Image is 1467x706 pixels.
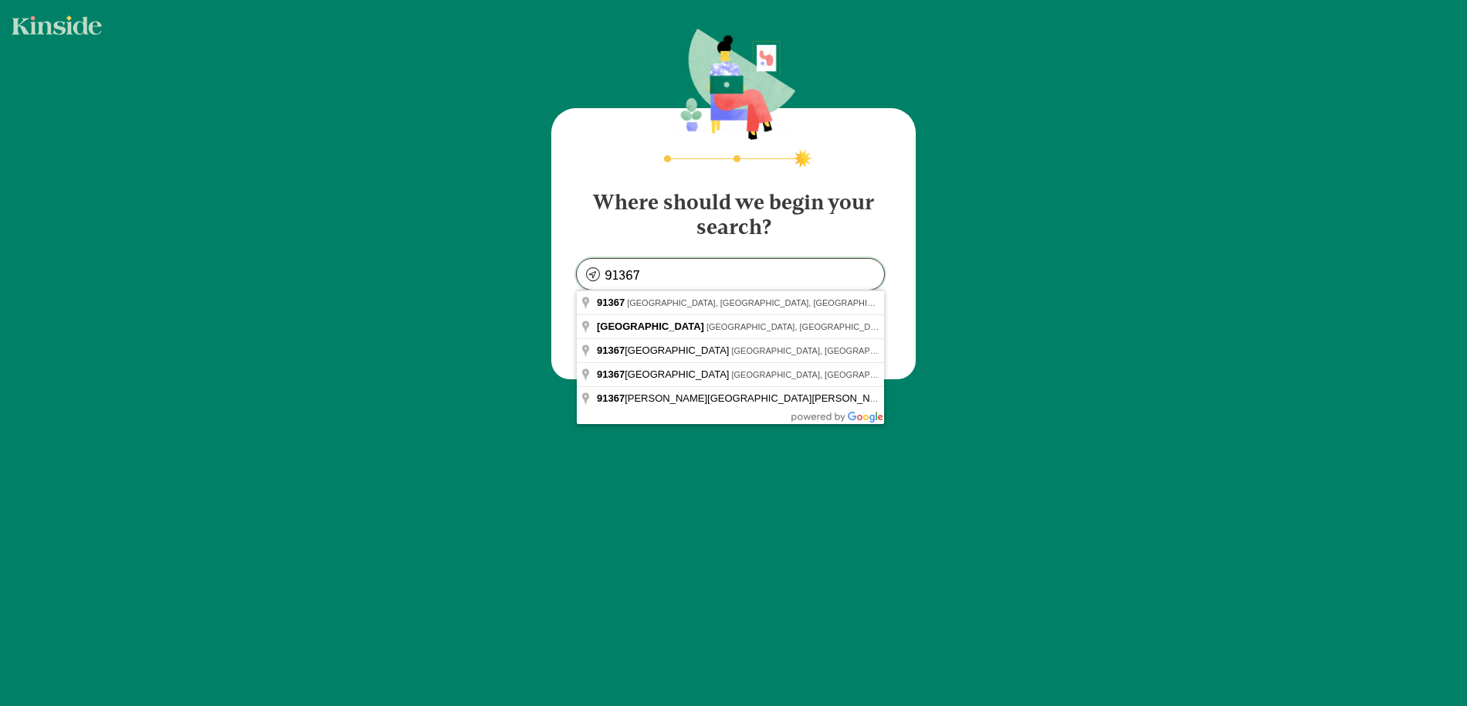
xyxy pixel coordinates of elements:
span: [GEOGRAPHIC_DATA], [GEOGRAPHIC_DATA], [GEOGRAPHIC_DATA], [GEOGRAPHIC_DATA] [706,322,1074,331]
span: [GEOGRAPHIC_DATA] [597,345,731,356]
span: [PERSON_NAME][GEOGRAPHIC_DATA][PERSON_NAME] [597,392,896,404]
span: [GEOGRAPHIC_DATA], [GEOGRAPHIC_DATA], [GEOGRAPHIC_DATA] [731,346,1006,355]
span: [GEOGRAPHIC_DATA] [597,368,731,380]
span: [GEOGRAPHIC_DATA], [GEOGRAPHIC_DATA], [GEOGRAPHIC_DATA] [731,370,1006,379]
span: 91367 [597,392,625,404]
span: [GEOGRAPHIC_DATA], [GEOGRAPHIC_DATA], [GEOGRAPHIC_DATA] [627,298,902,307]
span: 91367 [597,297,625,308]
span: 91367 [597,345,625,356]
span: 91367 [597,368,625,380]
h4: Where should we begin your search? [576,178,891,239]
span: [GEOGRAPHIC_DATA] [597,321,704,332]
input: enter zipcode or address [577,259,884,290]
